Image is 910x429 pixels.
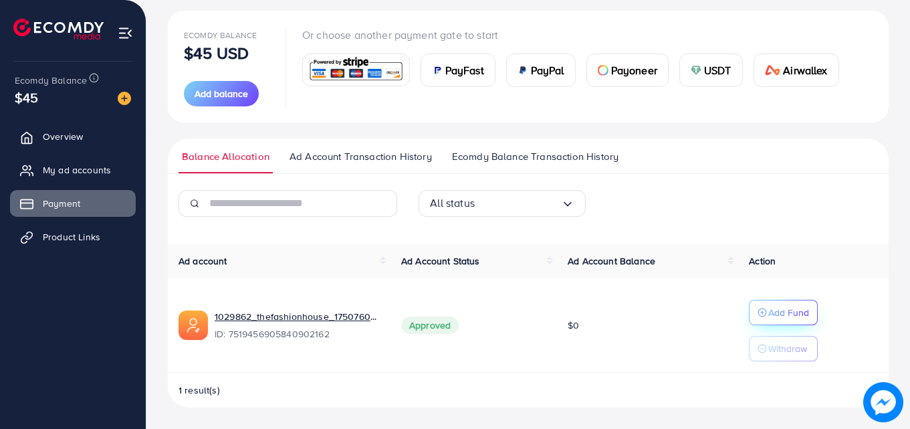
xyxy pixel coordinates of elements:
[215,327,380,341] span: ID: 7519456905840902162
[307,56,405,84] img: card
[419,190,586,217] div: Search for option
[765,65,781,76] img: card
[43,197,80,210] span: Payment
[302,54,410,86] a: card
[506,54,576,87] a: cardPayPal
[568,319,579,332] span: $0
[13,19,104,39] img: logo
[184,81,259,106] button: Add balance
[15,88,38,107] span: $45
[401,317,459,334] span: Approved
[704,62,731,78] span: USDT
[215,310,380,323] a: 1029862_thefashionhouse_1750760105612
[43,230,100,244] span: Product Links
[43,130,83,143] span: Overview
[118,25,133,41] img: menu
[768,341,807,357] p: Withdraw
[586,54,669,87] a: cardPayoneer
[195,87,248,100] span: Add balance
[15,74,87,87] span: Ecomdy Balance
[445,62,484,78] span: PayFast
[10,224,136,250] a: Product Links
[568,254,655,268] span: Ad Account Balance
[179,311,208,340] img: ic-ads-acc.e4c84228.svg
[749,254,776,268] span: Action
[754,54,839,87] a: cardAirwallex
[598,65,608,76] img: card
[783,62,827,78] span: Airwallex
[290,149,432,164] span: Ad Account Transaction History
[179,383,220,397] span: 1 result(s)
[401,254,480,268] span: Ad Account Status
[184,45,249,61] p: $45 USD
[863,382,903,422] img: image
[421,54,495,87] a: cardPayFast
[184,29,257,41] span: Ecomdy Balance
[179,254,227,268] span: Ad account
[768,305,809,321] p: Add Fund
[118,92,131,105] img: image
[691,65,701,76] img: card
[215,310,380,341] div: <span class='underline'>1029862_thefashionhouse_1750760105612</span></br>7519456905840902162
[302,27,850,43] p: Or choose another payment gate to start
[43,163,111,177] span: My ad accounts
[432,65,443,76] img: card
[611,62,657,78] span: Payoneer
[430,193,475,213] span: All status
[531,62,564,78] span: PayPal
[10,190,136,217] a: Payment
[475,193,561,213] input: Search for option
[749,336,818,361] button: Withdraw
[749,300,818,325] button: Add Fund
[10,157,136,183] a: My ad accounts
[679,54,743,87] a: cardUSDT
[518,65,528,76] img: card
[182,149,269,164] span: Balance Allocation
[10,123,136,150] a: Overview
[452,149,618,164] span: Ecomdy Balance Transaction History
